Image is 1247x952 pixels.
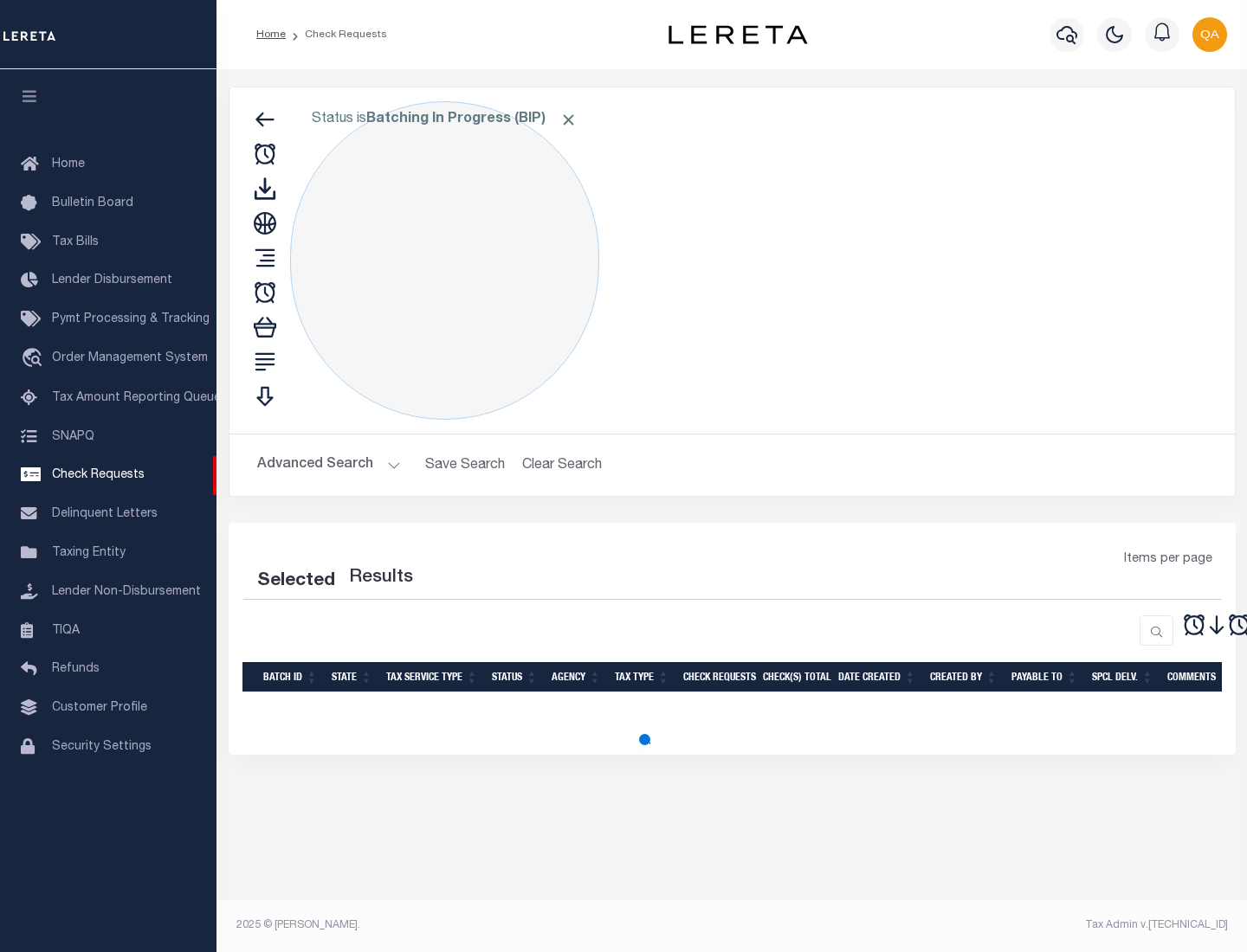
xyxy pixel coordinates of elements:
[290,101,599,420] div: Click to Edit
[676,662,756,692] th: Check Requests
[485,662,545,692] th: Status
[223,917,733,933] div: 2025 © [PERSON_NAME].
[52,392,221,404] span: Tax Amount Reporting Queue
[52,274,172,286] span: Lender Disbursement
[415,448,515,482] button: Save Search
[756,662,831,692] th: Check(s) Total
[257,568,335,595] div: Selected
[256,29,286,40] a: Home
[1005,662,1085,692] th: Payable To
[52,197,133,209] span: Bulletin Board
[256,662,325,692] th: Batch Id
[1160,662,1238,692] th: Comments
[559,111,578,129] span: Click to Remove
[515,448,610,482] button: Clear Search
[349,564,413,592] label: Results
[52,547,126,559] span: Taxing Entity
[52,741,152,753] span: Security Settings
[545,662,608,692] th: Agency
[257,448,401,482] button: Advanced Search
[831,662,923,692] th: Date Created
[669,25,807,44] img: logo-dark.svg
[745,917,1228,933] div: Tax Admin v.[TECHNICAL_ID]
[52,586,201,598] span: Lender Non-Disbursement
[325,662,379,692] th: State
[1085,662,1160,692] th: Spcl Delv.
[379,662,485,692] th: Tax Service Type
[366,113,578,126] b: Batching In Progress (BIP)
[1192,17,1227,52] img: svg+xml;base64,PHN2ZyB4bWxucz0iaHR0cDovL3d3dy53My5vcmcvMjAwMC9zdmciIHBvaW50ZXItZXZlbnRzPSJub25lIi...
[923,662,1005,692] th: Created By
[52,236,99,248] span: Tax Bills
[21,348,48,370] i: travel_explore
[52,663,100,675] span: Refunds
[286,27,387,42] li: Check Requests
[52,469,145,481] span: Check Requests
[1124,550,1212,569] span: Items per page
[52,624,80,636] span: TIQA
[52,158,85,170] span: Home
[608,662,676,692] th: Tax Type
[52,313,210,325] span: Pymt Processing & Tracking
[52,508,158,520] span: Delinquent Letters
[52,430,94,442] span: SNAPQ
[52,352,208,364] span: Order Management System
[52,702,147,714] span: Customer Profile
